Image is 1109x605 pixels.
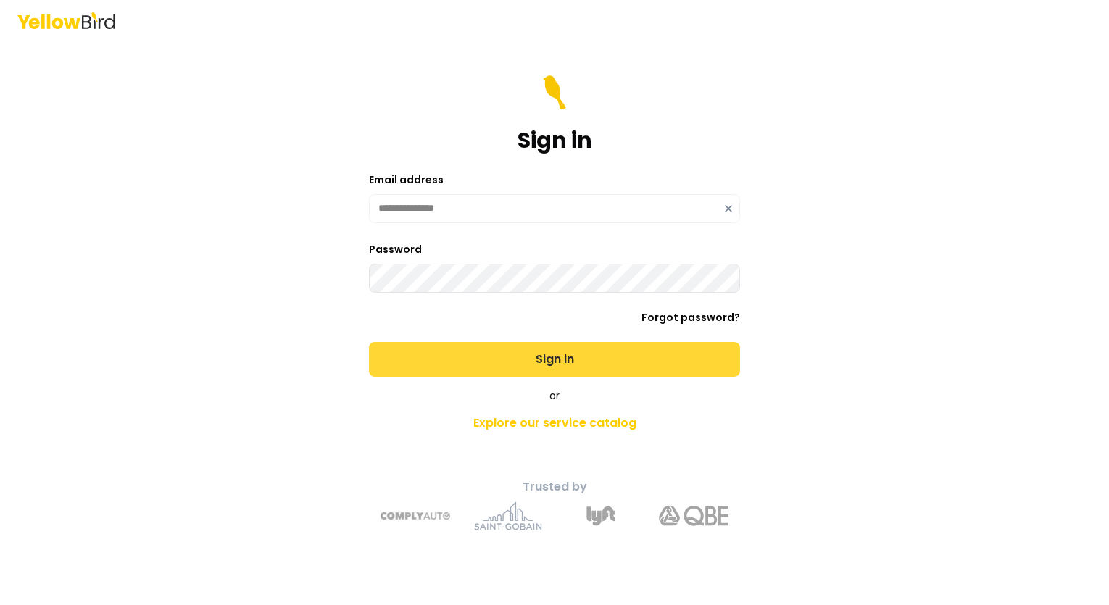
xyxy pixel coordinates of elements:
[369,342,740,377] button: Sign in
[369,172,444,187] label: Email address
[518,128,592,154] h1: Sign in
[549,388,560,403] span: or
[299,478,810,496] p: Trusted by
[641,310,740,325] a: Forgot password?
[369,242,422,256] label: Password
[299,409,810,438] a: Explore our service catalog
